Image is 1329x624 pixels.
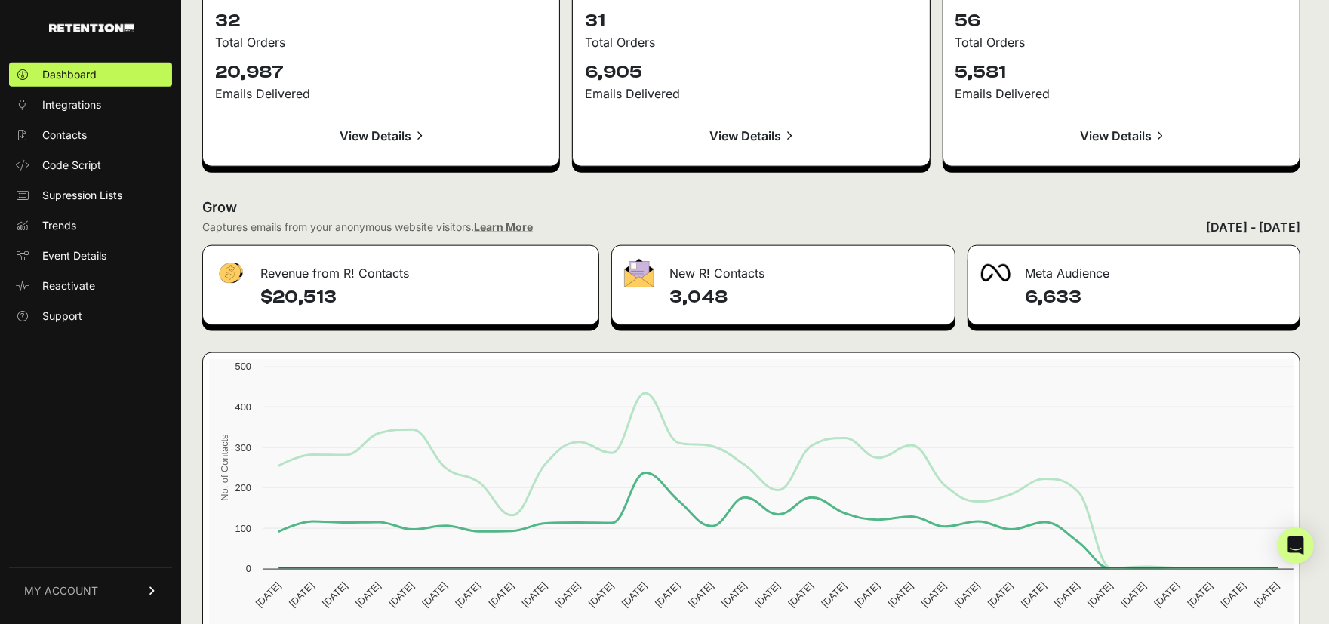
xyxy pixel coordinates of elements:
[453,580,482,610] text: [DATE]
[287,580,316,610] text: [DATE]
[42,158,101,173] span: Code Script
[9,304,172,328] a: Support
[1118,580,1148,610] text: [DATE]
[686,580,715,610] text: [DATE]
[1252,580,1281,610] text: [DATE]
[1019,580,1048,610] text: [DATE]
[386,580,416,610] text: [DATE]
[1152,580,1182,610] text: [DATE]
[215,9,547,33] p: 32
[42,278,95,294] span: Reactivate
[235,523,251,534] text: 100
[49,24,134,32] img: Retention.com
[624,259,654,287] img: fa-envelope-19ae18322b30453b285274b1b8af3d052b27d846a4fbe8435d1a52b978f639a2.png
[9,244,172,268] a: Event Details
[320,580,349,610] text: [DATE]
[9,214,172,238] a: Trends
[219,435,230,501] text: No. of Contacts
[202,197,1300,218] h2: Grow
[235,401,251,413] text: 400
[9,274,172,298] a: Reactivate
[9,93,172,117] a: Integrations
[1186,580,1215,610] text: [DATE]
[42,309,82,324] span: Support
[1278,527,1314,564] div: Open Intercom Messenger
[9,63,172,87] a: Dashboard
[9,567,172,613] a: MY ACCOUNT
[24,583,98,598] span: MY ACCOUNT
[955,118,1287,154] a: View Details
[474,220,533,233] a: Learn More
[669,285,942,309] h4: 3,048
[1026,285,1287,309] h4: 6,633
[42,248,106,263] span: Event Details
[235,361,251,372] text: 500
[42,218,76,233] span: Trends
[1219,580,1248,610] text: [DATE]
[235,482,251,493] text: 200
[620,580,649,610] text: [DATE]
[955,9,1287,33] p: 56
[1052,580,1081,610] text: [DATE]
[586,580,616,610] text: [DATE]
[585,118,917,154] a: View Details
[42,97,101,112] span: Integrations
[612,246,954,291] div: New R! Contacts
[42,188,122,203] span: Supression Lists
[955,33,1287,51] div: Total Orders
[820,580,849,610] text: [DATE]
[202,220,533,235] div: Captures emails from your anonymous website visitors.
[487,580,516,610] text: [DATE]
[853,580,882,610] text: [DATE]
[9,153,172,177] a: Code Script
[9,123,172,147] a: Contacts
[955,60,1287,85] p: 5,581
[653,580,682,610] text: [DATE]
[752,580,782,610] text: [DATE]
[786,580,815,610] text: [DATE]
[215,60,547,85] p: 20,987
[1085,580,1115,610] text: [DATE]
[719,580,749,610] text: [DATE]
[42,128,87,143] span: Contacts
[215,259,245,288] img: fa-dollar-13500eef13a19c4ab2b9ed9ad552e47b0d9fc28b02b83b90ba0e00f96d6372e9.png
[919,580,949,610] text: [DATE]
[246,563,251,574] text: 0
[585,85,917,103] div: Emails Delivered
[585,9,917,33] p: 31
[1206,218,1300,236] div: [DATE] - [DATE]
[585,33,917,51] div: Total Orders
[9,183,172,207] a: Supression Lists
[968,246,1300,291] div: Meta Audience
[553,580,583,610] text: [DATE]
[986,580,1015,610] text: [DATE]
[952,580,982,610] text: [DATE]
[420,580,449,610] text: [DATE]
[215,33,547,51] div: Total Orders
[980,264,1011,282] img: fa-meta-2f981b61bb99beabf952f7030308934f19ce035c18b003e963880cc3fabeebb7.png
[955,85,1287,103] div: Emails Delivered
[254,580,283,610] text: [DATE]
[203,246,598,291] div: Revenue from R! Contacts
[260,285,586,309] h4: $20,513
[215,118,547,154] a: View Details
[235,442,251,453] text: 300
[215,85,547,103] div: Emails Delivered
[42,67,97,82] span: Dashboard
[585,60,917,85] p: 6,905
[353,580,383,610] text: [DATE]
[886,580,915,610] text: [DATE]
[520,580,549,610] text: [DATE]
